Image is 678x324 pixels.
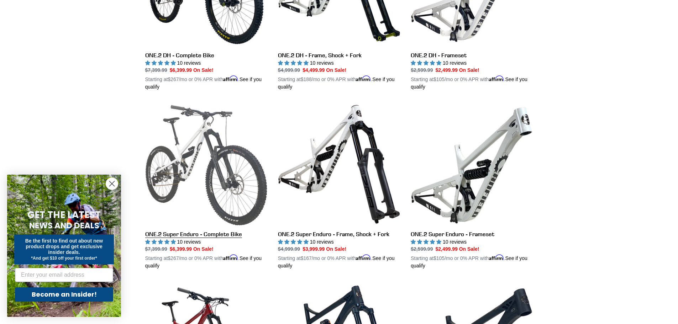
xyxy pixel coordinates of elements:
button: Become an Insider! [15,287,113,302]
span: GET THE LATEST [27,208,101,221]
span: Be the first to find out about new product drops and get exclusive insider deals. [25,238,103,255]
span: NEWS AND DEALS [29,220,99,231]
button: Close dialog [106,177,118,190]
span: *And get $10 off your first order* [31,256,97,261]
input: Enter your email address [15,268,113,282]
